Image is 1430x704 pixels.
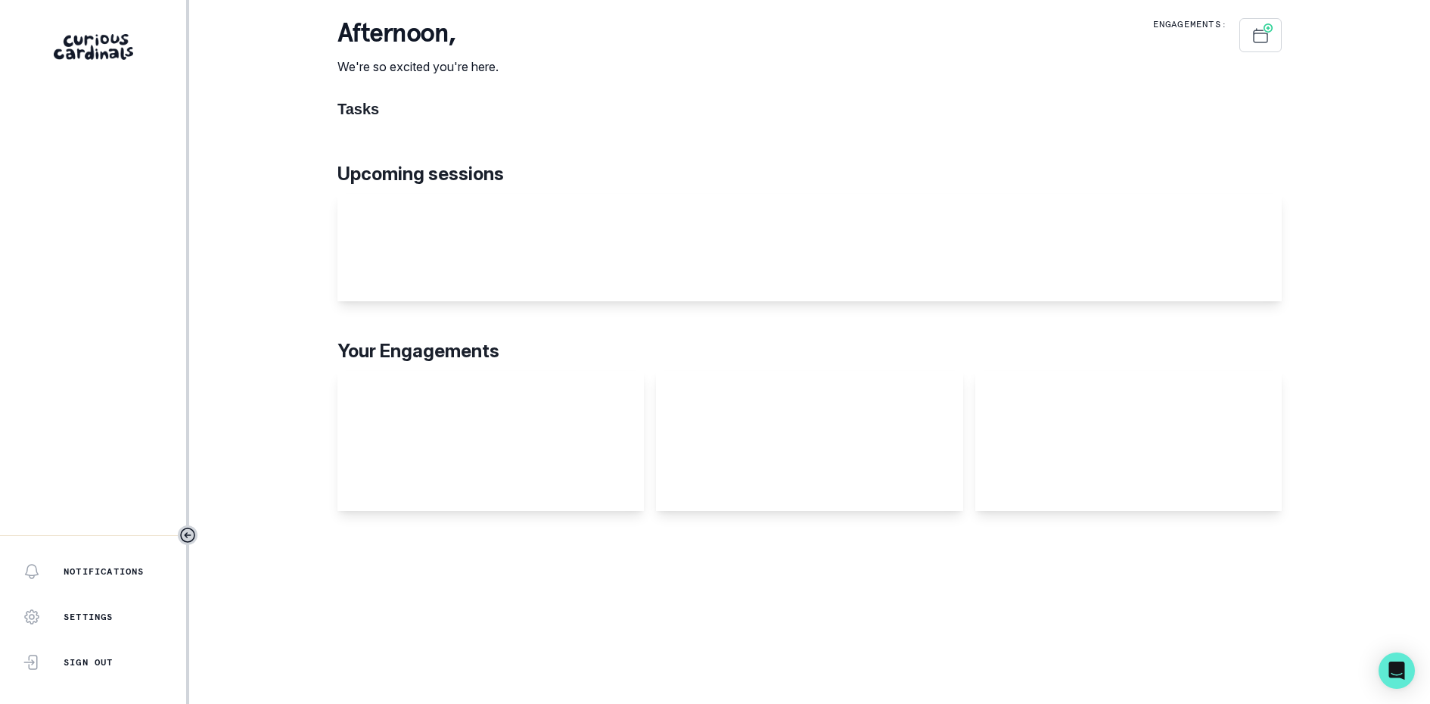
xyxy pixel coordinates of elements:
p: afternoon , [337,18,499,48]
p: Upcoming sessions [337,160,1282,188]
p: We're so excited you're here. [337,58,499,76]
button: Toggle sidebar [178,525,197,545]
p: Engagements: [1153,18,1227,30]
button: Schedule Sessions [1239,18,1282,52]
p: Sign Out [64,656,113,668]
div: Open Intercom Messenger [1379,653,1415,689]
p: Notifications [64,565,145,578]
img: Curious Cardinals Logo [54,34,133,60]
h1: Tasks [337,100,1282,118]
p: Your Engagements [337,338,1282,365]
p: Settings [64,611,113,623]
